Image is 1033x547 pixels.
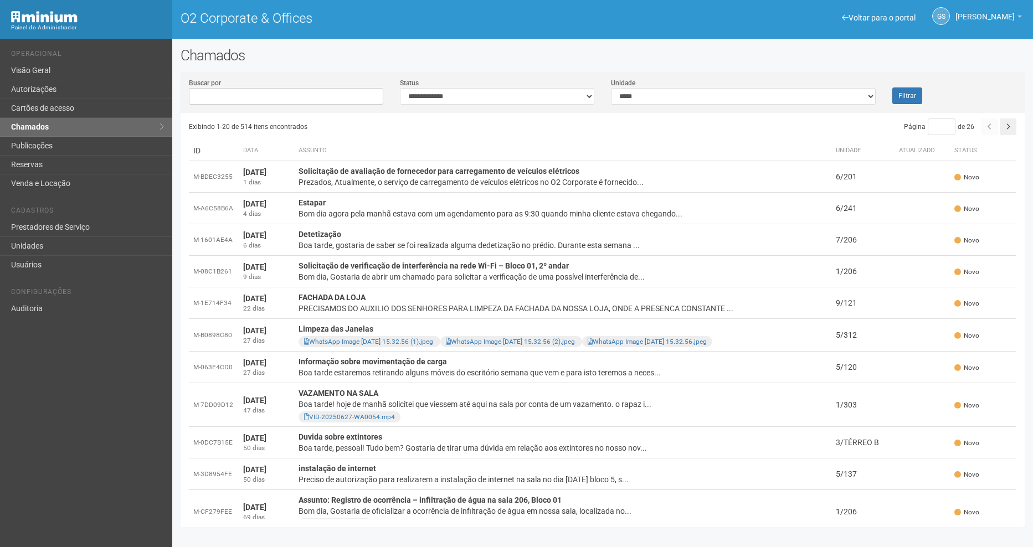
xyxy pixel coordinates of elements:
[189,427,239,458] td: M-0DC7B15E
[189,490,239,534] td: M-CF279FEE
[299,261,569,270] strong: Solicitação de verificação de interferência na rede Wi-Fi – Bloco 01, 2º andar
[243,396,266,405] strong: [DATE]
[831,256,895,287] td: 1/206
[189,78,221,88] label: Buscar por
[299,496,562,504] strong: Assunto: Registro de ocorrência – infiltração de água na sala 206, Bloco 01
[189,161,239,193] td: M-BDEC3255
[831,161,895,193] td: 6/201
[955,14,1022,23] a: [PERSON_NAME]
[299,167,579,176] strong: Solicitação de avaliação de fornecedor para carregamento de veículos elétricos
[11,50,164,61] li: Operacional
[189,141,239,161] td: ID
[189,383,239,427] td: M-7DD09D12
[954,173,979,182] span: Novo
[299,324,373,333] strong: Limpeza das Janelas
[243,272,290,282] div: 9 dias
[299,198,326,207] strong: Estapar
[243,178,290,187] div: 1 dias
[831,193,895,224] td: 6/241
[243,241,290,250] div: 6 dias
[243,368,290,378] div: 27 dias
[954,299,979,308] span: Novo
[243,406,290,415] div: 47 dias
[299,474,827,485] div: Preciso de autorização para realizarem a instalação de internet na sala no dia [DATE] bloco 5, s...
[831,224,895,256] td: 7/206
[189,118,603,135] div: Exibindo 1-20 de 514 itens encontrados
[299,464,376,473] strong: instalação de internet
[299,271,827,282] div: Bom dia, Gostaria de abrir um chamado para solicitar a verificação de uma possível interferência ...
[611,78,635,88] label: Unidade
[181,11,594,25] h1: O2 Corporate & Offices
[954,204,979,214] span: Novo
[588,338,707,345] a: WhatsApp Image [DATE] 15.32.56.jpeg
[400,78,419,88] label: Status
[892,87,922,104] button: Filtrar
[446,338,575,345] a: WhatsApp Image [DATE] 15.32.56 (2).jpeg
[243,209,290,219] div: 4 dias
[299,208,827,219] div: Bom dia agora pela manhã estava com um agendamento para as 9:30 quando minha cliente estava chega...
[189,352,239,383] td: M-063E4CD0
[299,442,827,453] div: Boa tarde, pessoal! Tudo bem? Gostaria de tirar uma dúvida em relação aos extintores no nosso nov...
[932,7,950,25] a: GS
[299,303,827,314] div: PRECISAMOS DO AUXILIO DOS SENHORES PARA LIMPEZA DA FACHADA DA NOSSA LOJA, ONDE A PRESENCA CONSTAN...
[243,503,266,512] strong: [DATE]
[243,434,266,442] strong: [DATE]
[243,294,266,303] strong: [DATE]
[299,293,366,302] strong: FACHADA DA LOJA
[11,23,164,33] div: Painel do Administrador
[11,207,164,218] li: Cadastros
[299,389,378,398] strong: VAZAMENTO NA SALA
[189,193,239,224] td: M-A6C58B6A
[304,413,395,421] a: VID-20250627-WA0054.mp4
[189,319,239,352] td: M-B0898C80
[299,357,447,366] strong: Informação sobre movimentação de carga
[950,141,1016,161] th: Status
[243,168,266,177] strong: [DATE]
[299,367,827,378] div: Boa tarde estaremos retirando alguns móveis do escritório semana que vem e para isto teremos a ne...
[831,287,895,319] td: 9/121
[11,288,164,300] li: Configurações
[243,336,290,345] div: 27 dias
[842,13,916,22] a: Voltar para o portal
[954,508,979,517] span: Novo
[181,47,1025,64] h2: Chamados
[954,331,979,340] span: Novo
[831,458,895,490] td: 5/137
[831,141,895,161] th: Unidade
[189,287,239,319] td: M-1E714F34
[831,352,895,383] td: 5/120
[304,338,433,345] a: WhatsApp Image [DATE] 15.32.56 (1).jpeg
[954,267,979,277] span: Novo
[299,399,827,410] div: Boa tarde! hoje de manhã solicitei que viessem até aqui na sala por conta de um vazamento. o rapa...
[831,319,895,352] td: 5/312
[243,304,290,313] div: 22 dias
[243,465,266,474] strong: [DATE]
[11,11,78,23] img: Minium
[954,470,979,479] span: Novo
[299,432,382,441] strong: Duvida sobre extintores
[299,240,827,251] div: Boa tarde, gostaria de saber se foi realizada alguma dedetização no prédio. Durante esta semana ...
[243,326,266,335] strong: [DATE]
[895,141,950,161] th: Atualizado
[299,505,827,517] div: Bom dia, Gostaria de oficializar a ocorrência de infiltração de água em nossa sala, localizada no...
[831,383,895,427] td: 1/303
[299,177,827,188] div: Prezados, Atualmente, o serviço de carregamento de veículos elétricos no O2 Corporate é fornecido...
[243,231,266,240] strong: [DATE]
[189,256,239,287] td: M-08C1B261
[243,475,290,484] div: 50 dias
[954,401,979,410] span: Novo
[189,224,239,256] td: M-1601AE4A
[954,438,979,448] span: Novo
[243,443,290,453] div: 50 dias
[831,490,895,534] td: 1/206
[904,123,974,131] span: Página de 26
[299,230,341,239] strong: Detetização
[243,262,266,271] strong: [DATE]
[831,427,895,458] td: 3/TÉRREO B
[243,513,290,522] div: 69 dias
[954,236,979,245] span: Novo
[189,458,239,490] td: M-3D8954FE
[239,141,294,161] th: Data
[243,358,266,367] strong: [DATE]
[294,141,831,161] th: Assunto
